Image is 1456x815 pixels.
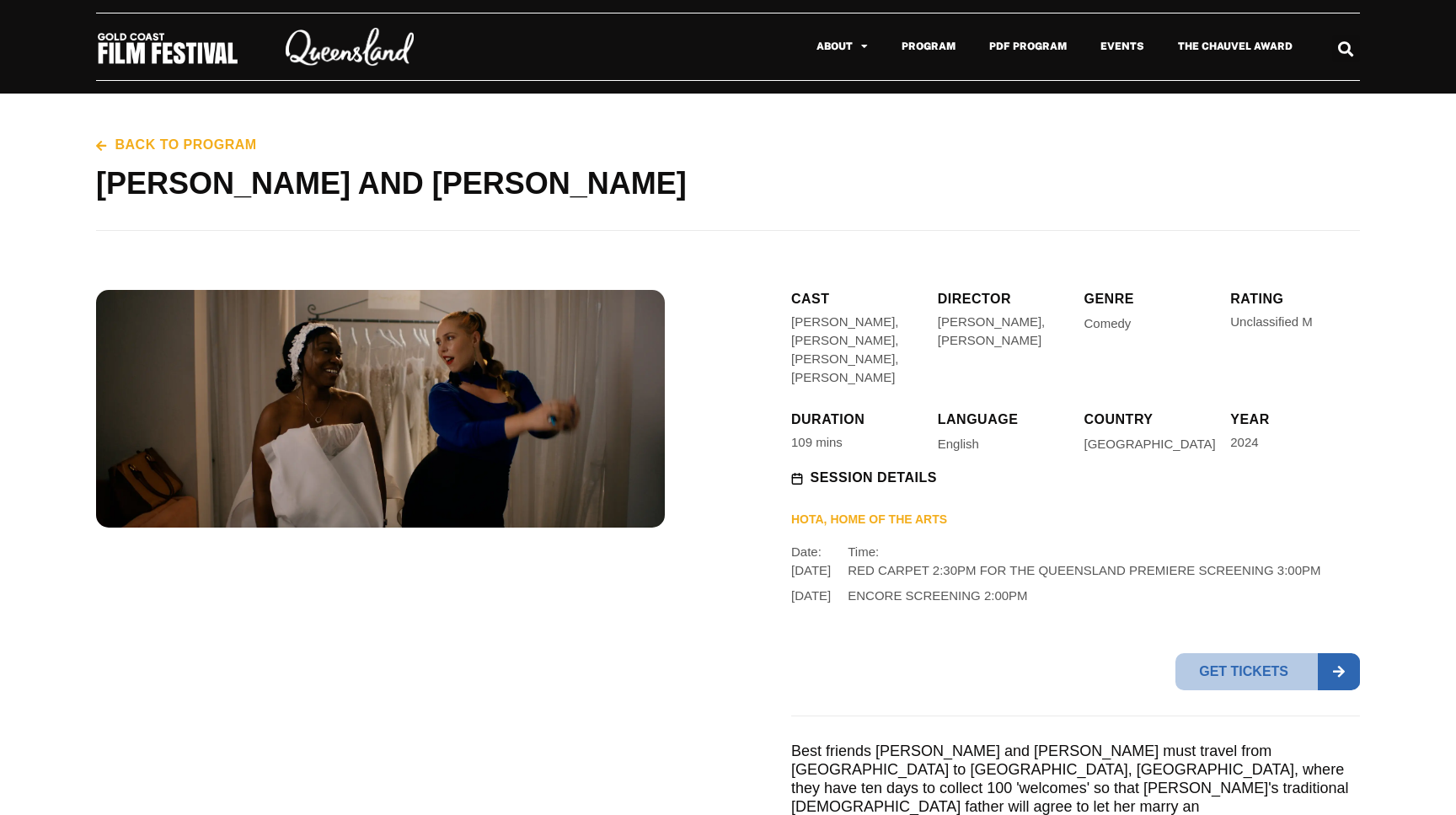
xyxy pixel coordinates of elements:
span: [GEOGRAPHIC_DATA] [1084,437,1216,450]
h5: Director [938,290,1068,308]
h5: Language [938,410,1068,429]
h5: Country [1084,410,1111,429]
a: Back to program [96,136,257,154]
span: HOTA, Home of the Arts [791,512,947,531]
span: Get tickets [1175,653,1318,690]
nav: Menu [454,27,1309,66]
div: Time: [848,543,1320,611]
a: About [800,27,885,66]
p: ENCORE SCREENING 2:00PM [848,587,1320,605]
a: Get tickets [1175,653,1360,690]
h1: [PERSON_NAME] AND [PERSON_NAME] [96,163,1360,205]
a: The Chauvel Award [1161,27,1309,66]
h5: Genre [1084,290,1214,308]
div: Search [1332,35,1360,62]
div: [PERSON_NAME], [PERSON_NAME] [938,313,1068,350]
span: Back to program [111,136,257,154]
h5: Year [1230,410,1360,429]
span: English [938,437,979,450]
a: Events [1084,27,1161,66]
p: [DATE] [791,561,831,580]
div: 2024 [1230,433,1258,452]
p: [PERSON_NAME], [PERSON_NAME], [PERSON_NAME], [PERSON_NAME] [791,313,921,387]
h5: Duration [791,410,921,429]
div: 109 mins [791,433,843,452]
a: Program [885,27,972,66]
span: Comedy [1084,317,1132,330]
a: PDF Program [972,27,1084,66]
div: Date: [791,543,831,636]
p: RED CARPET 2:30PM FOR THE QUEENSLAND PREMIERE SCREENING 3:00PM [848,561,1320,580]
p: [DATE] [791,587,831,605]
div: Unclassified M [1230,313,1313,331]
h5: Rating [1230,290,1283,308]
span: Session details [806,469,937,487]
h5: CAST [791,290,921,308]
